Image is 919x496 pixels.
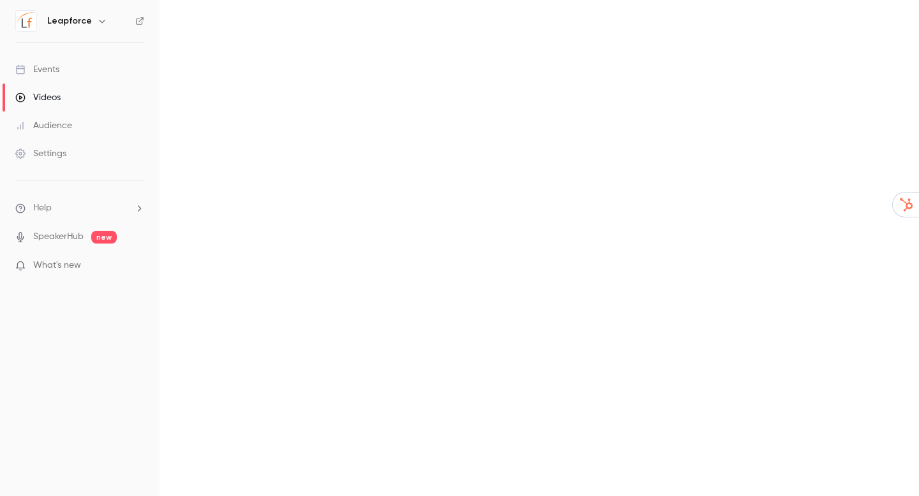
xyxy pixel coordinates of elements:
[91,231,117,244] span: new
[15,91,61,104] div: Videos
[16,11,36,31] img: Leapforce
[47,15,92,27] h6: Leapforce
[33,230,84,244] a: SpeakerHub
[15,147,66,160] div: Settings
[33,259,81,272] span: What's new
[33,201,52,215] span: Help
[15,119,72,132] div: Audience
[15,201,144,215] li: help-dropdown-opener
[15,63,59,76] div: Events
